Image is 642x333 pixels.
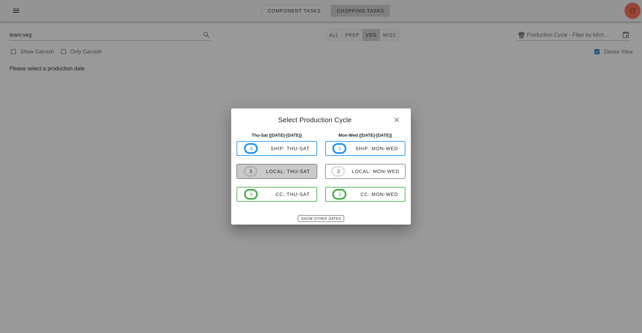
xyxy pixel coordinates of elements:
span: 6 [250,191,252,198]
div: ship: Mon-Wed [346,146,398,151]
span: 1 [338,145,341,152]
span: Show Other Dates [301,217,341,221]
button: 1ship: Mon-Wed [325,141,406,156]
strong: Mon-Wed ([DATE]-[DATE]) [339,133,392,138]
div: local: Thu-Sat [257,169,310,174]
button: 4ship: Thu-Sat [237,141,317,156]
div: Select Production Cycle [231,108,411,129]
button: 6CC: Thu-Sat [237,187,317,202]
span: 4 [250,145,252,152]
div: ship: Thu-Sat [258,146,310,151]
button: 5local: Thu-Sat [237,164,317,179]
div: CC: Thu-Sat [258,192,310,197]
strong: Thu-Sat ([DATE]-[DATE]) [252,133,302,138]
span: 3 [338,191,341,198]
div: local: Mon-Wed [345,169,399,174]
span: 2 [337,168,339,175]
span: 5 [249,168,252,175]
button: 2local: Mon-Wed [325,164,406,179]
button: Show Other Dates [298,215,344,222]
button: 3CC: Mon-Wed [325,187,406,202]
div: CC: Mon-Wed [346,192,398,197]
